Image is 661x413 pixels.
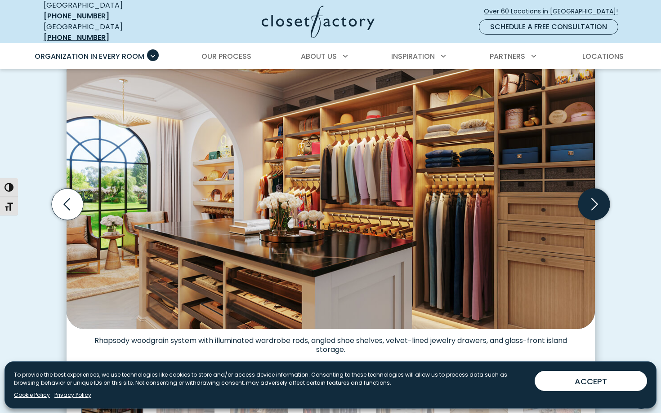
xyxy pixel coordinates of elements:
span: Locations [582,51,624,62]
button: Next slide [575,185,613,224]
span: Organization in Every Room [35,51,144,62]
a: Cookie Policy [14,391,50,399]
img: Closet Factory Logo [262,5,375,38]
a: Privacy Policy [54,391,91,399]
p: To provide the best experiences, we use technologies like cookies to store and/or access device i... [14,371,527,387]
a: [PHONE_NUMBER] [44,11,109,21]
div: [GEOGRAPHIC_DATA] [44,22,174,43]
figcaption: Rhapsody woodgrain system with illuminated wardrobe rods, angled shoe shelves, velvet-lined jewel... [67,329,595,354]
img: Custom dressing room Rhapsody woodgrain system with illuminated wardrobe rods, angled shoe shelve... [67,54,595,329]
span: About Us [301,51,337,62]
a: Schedule a Free Consultation [479,19,618,35]
button: Previous slide [48,185,87,224]
span: Our Process [201,51,251,62]
span: Partners [490,51,525,62]
a: Over 60 Locations in [GEOGRAPHIC_DATA]! [483,4,625,19]
span: Inspiration [391,51,435,62]
span: Over 60 Locations in [GEOGRAPHIC_DATA]! [484,7,625,16]
nav: Primary Menu [28,44,633,69]
button: ACCEPT [535,371,647,391]
a: [PHONE_NUMBER] [44,32,109,43]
